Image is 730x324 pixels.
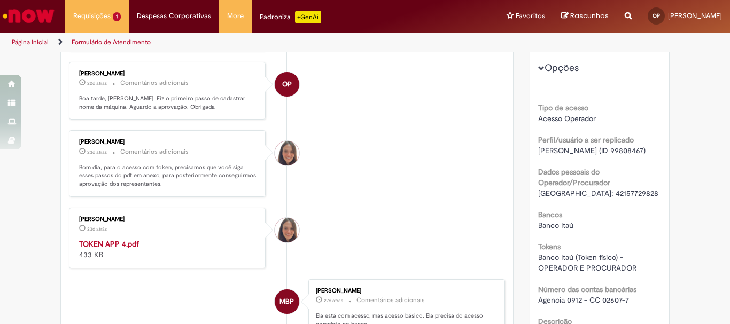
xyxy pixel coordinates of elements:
[295,11,321,23] p: +GenAi
[87,149,107,155] time: 08/09/2025 10:31:40
[668,11,722,20] span: [PERSON_NAME]
[79,139,257,145] div: [PERSON_NAME]
[79,239,257,260] div: 433 KB
[73,11,111,21] span: Requisições
[538,220,573,230] span: Banco Itaú
[1,5,56,27] img: ServiceNow
[538,210,562,219] b: Bancos
[538,242,561,251] b: Tokens
[538,252,636,273] span: Banco Itaú (Token físico) - OPERADOR E PROCURADOR
[538,146,646,155] span: [PERSON_NAME] (ID 99808467)
[275,141,299,165] div: Rafaela Pinto De Souza
[87,80,107,86] time: 09/09/2025 16:21:44
[137,11,211,21] span: Despesas Corporativas
[316,288,494,294] div: [PERSON_NAME]
[79,94,257,111] p: Boa tarde, [PERSON_NAME]. Fiz o primeiro passo de cadastrar nome da máquina. Aguardo a aprovação....
[279,289,294,314] span: MBP
[275,218,299,242] div: Rafaela Pinto De Souza
[538,295,629,305] span: Agencia 0912 - CC 02607-7
[538,285,636,294] b: Número das contas bancárias
[227,11,244,21] span: More
[120,147,189,156] small: Comentários adicionais
[12,38,49,46] a: Página inicial
[653,12,660,19] span: OP
[324,297,343,304] time: 04/09/2025 11:11:45
[87,149,107,155] span: 23d atrás
[113,12,121,21] span: 1
[87,226,107,232] span: 23d atrás
[87,80,107,86] span: 22d atrás
[79,239,139,249] a: TOKEN APP 4.pdf
[275,72,299,97] div: Olivia Park
[275,289,299,314] div: Marina Batista Paim
[72,38,151,46] a: Formulário de Atendimento
[324,297,343,304] span: 27d atrás
[538,167,610,187] b: Dados pessoais do Operador/Procurador
[570,11,609,21] span: Rascunhos
[87,226,107,232] time: 08/09/2025 10:31:32
[538,188,658,198] span: [GEOGRAPHIC_DATA]; 42157729828
[79,163,257,188] p: Bom dia, para o acesso com token, precisamos que você siga esses passos do pdf em anexo, para pos...
[120,78,189,88] small: Comentários adicionais
[356,296,425,305] small: Comentários adicionais
[561,11,609,21] a: Rascunhos
[282,72,292,97] span: OP
[538,103,588,113] b: Tipo de acesso
[538,135,634,145] b: Perfil/usuário a ser replicado
[538,114,596,123] span: Acesso Operador
[79,70,257,77] div: [PERSON_NAME]
[8,33,479,52] ul: Trilhas de página
[516,11,545,21] span: Favoritos
[260,11,321,23] div: Padroniza
[79,216,257,223] div: [PERSON_NAME]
